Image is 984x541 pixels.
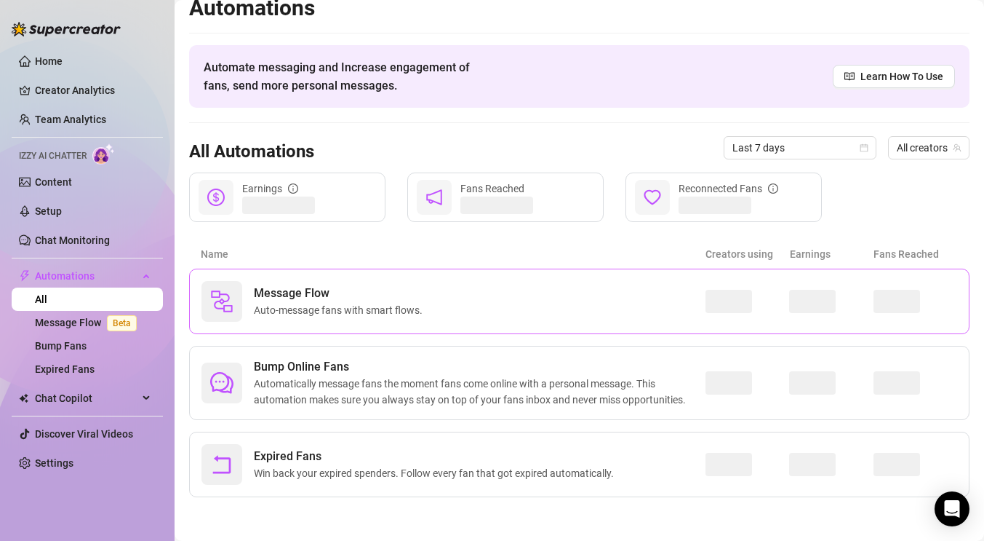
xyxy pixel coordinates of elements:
[254,358,705,376] span: Bump Online Fans
[254,448,620,465] span: Expired Fans
[19,149,87,163] span: Izzy AI Chatter
[254,376,705,408] span: Automatically message fans the moment fans come online with a personal message. This automation m...
[210,290,233,313] img: svg%3e
[425,189,443,206] span: notification
[254,302,428,318] span: Auto-message fans with smart flows.
[19,270,31,282] span: thunderbolt
[210,453,233,476] span: rollback
[35,387,138,410] span: Chat Copilot
[732,137,868,159] span: Last 7 days
[201,246,705,262] article: Name
[35,293,47,305] a: All
[254,465,620,481] span: Win back your expired spenders. Follow every fan that got expired automatically.
[207,189,225,206] span: dollar
[35,114,106,125] a: Team Analytics
[107,315,137,331] span: Beta
[35,428,133,440] a: Discover Viral Videos
[35,55,63,67] a: Home
[860,68,943,84] span: Learn How To Use
[288,183,298,194] span: info-circle
[860,143,868,152] span: calendar
[35,79,151,102] a: Creator Analytics
[204,58,484,95] span: Automate messaging and Increase engagement of fans, send more personal messages.
[768,183,778,194] span: info-circle
[19,393,28,403] img: Chat Copilot
[35,264,138,288] span: Automations
[35,340,87,352] a: Bump Fans
[35,457,73,469] a: Settings
[833,65,955,88] a: Learn How To Use
[873,246,958,262] article: Fans Reached
[12,22,121,36] img: logo-BBDzfeDw.svg
[210,371,233,395] span: comment
[92,143,115,165] img: AI Chatter
[705,246,790,262] article: Creators using
[189,141,314,164] h3: All Automations
[953,143,961,152] span: team
[460,183,524,194] span: Fans Reached
[897,137,961,159] span: All creators
[790,246,874,262] article: Earnings
[35,234,110,246] a: Chat Monitoring
[242,181,298,197] div: Earnings
[254,285,428,302] span: Message Flow
[935,491,969,526] div: Open Intercom Messenger
[35,205,62,217] a: Setup
[35,363,95,375] a: Expired Fans
[844,71,855,82] span: read
[35,317,143,328] a: Message FlowBeta
[644,189,661,206] span: heart
[679,181,778,197] div: Reconnected Fans
[35,176,72,188] a: Content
